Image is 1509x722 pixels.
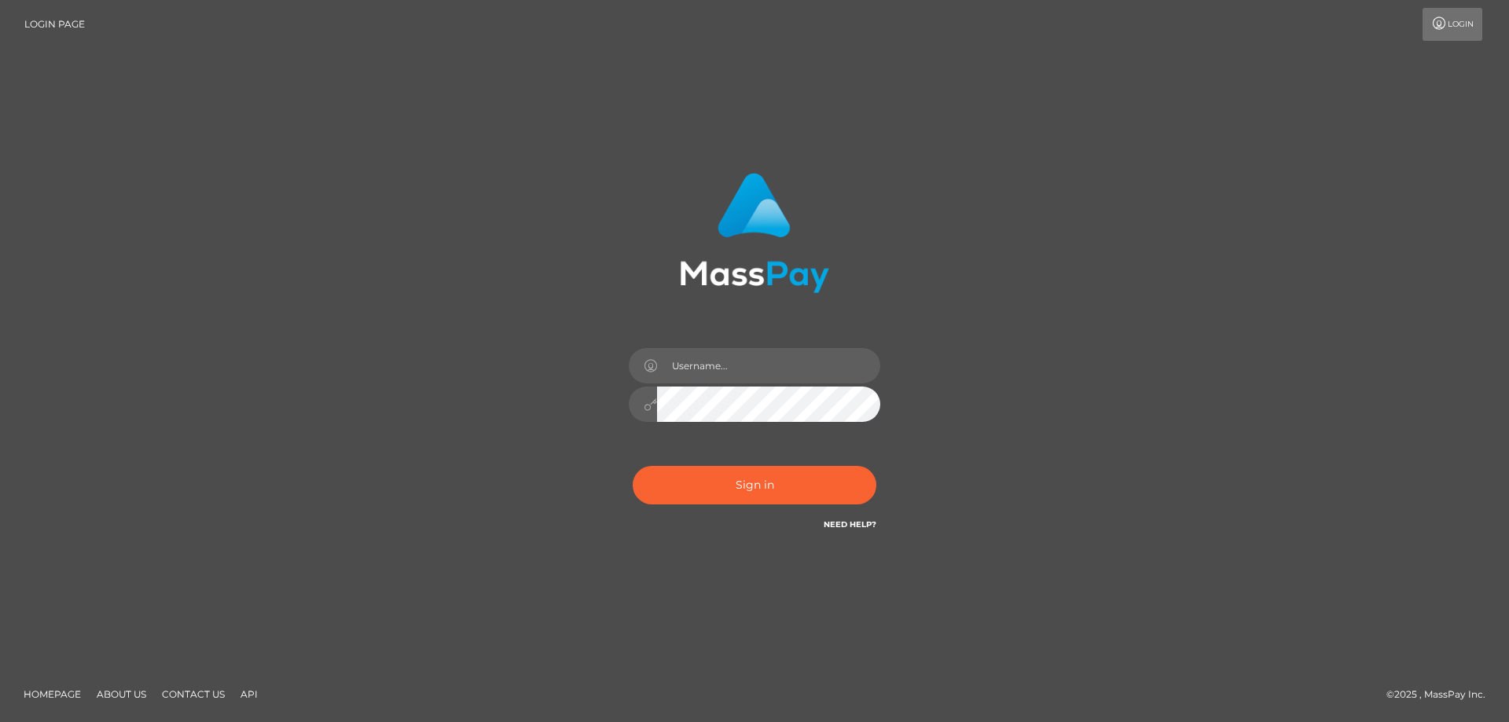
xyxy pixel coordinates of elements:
a: API [234,682,264,706]
a: Contact Us [156,682,231,706]
div: © 2025 , MassPay Inc. [1386,686,1497,703]
input: Username... [657,348,880,383]
a: Need Help? [824,519,876,530]
a: About Us [90,682,152,706]
a: Homepage [17,682,87,706]
img: MassPay Login [680,173,829,293]
button: Sign in [633,466,876,504]
a: Login [1423,8,1482,41]
a: Login Page [24,8,85,41]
